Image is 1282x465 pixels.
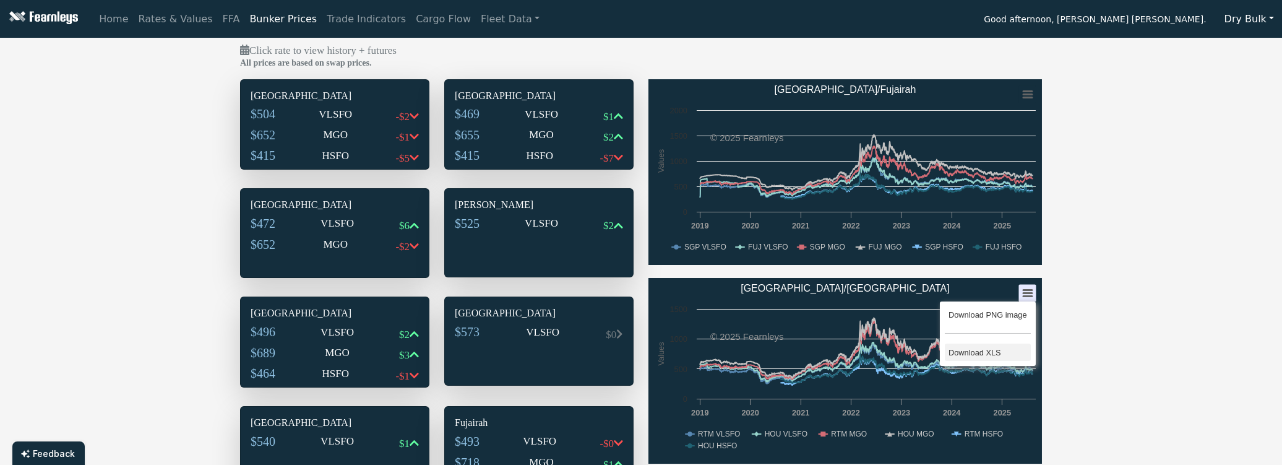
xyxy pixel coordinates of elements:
[670,157,687,166] text: 1000
[741,408,759,417] text: 2020
[943,408,961,417] text: 2024
[251,149,275,162] span: $415
[994,408,1011,417] text: 2025
[741,283,950,294] text: [GEOGRAPHIC_DATA]/[GEOGRAPHIC_DATA]
[325,345,350,361] p: MGO
[600,438,614,450] span: -$0
[603,131,614,143] span: $2
[455,417,623,428] h6: Fujairah
[251,367,275,380] span: $464
[945,344,1031,361] li: Download XLS
[455,199,623,211] h6: [PERSON_NAME]
[525,106,558,123] p: VLSFO
[395,241,410,253] span: -$2
[240,58,371,67] b: All prices are based on swap prices.
[775,84,916,95] text: [GEOGRAPHIC_DATA]/Fujairah
[323,127,348,143] p: MGO
[455,307,623,319] h6: [GEOGRAPHIC_DATA]
[656,342,666,365] text: Values
[994,221,1011,230] text: 2025
[741,221,759,230] text: 2020
[218,7,245,32] a: FFA
[710,133,784,143] text: © 2025 Fearnleys
[455,149,480,162] span: $415
[322,148,348,164] p: HSFO
[455,325,480,339] span: $573
[395,131,410,143] span: -$1
[251,307,419,319] h6: [GEOGRAPHIC_DATA]
[684,243,726,251] text: SGP VLSFO
[792,408,809,417] text: 2021
[965,430,1003,438] text: RTM HSFO
[670,334,687,344] text: 1000
[240,79,429,170] div: [GEOGRAPHIC_DATA]$504VLSFO-$2$652MGO-$1$415HSFO-$5
[240,188,429,278] div: [GEOGRAPHIC_DATA]$472VLSFO$6$652MGO-$2
[698,430,740,438] text: RTM VLSFO
[6,11,78,27] img: Fearnleys Logo
[648,79,1042,265] svg: Singapore/Fujairah
[984,10,1206,31] span: Good afternoon, [PERSON_NAME] [PERSON_NAME].
[842,408,859,417] text: 2022
[244,7,322,32] a: Bunker Prices
[399,349,410,361] span: $3
[893,408,910,417] text: 2023
[670,106,687,115] text: 2000
[1216,7,1282,31] button: Dry Bulk
[691,408,708,417] text: 2019
[444,188,634,277] div: [PERSON_NAME]$525VLSFO$2
[674,365,687,374] text: 500
[810,243,845,251] text: SGP MGO
[943,221,961,230] text: 2024
[698,441,737,450] text: HOU HSFO
[323,237,348,253] p: MGO
[251,238,275,251] span: $652
[411,7,476,32] a: Cargo Flow
[893,221,910,230] text: 2023
[986,243,1022,251] text: FUJ HSFO
[748,243,788,251] text: FUJ VLSFO
[869,243,902,251] text: FUJ MGO
[455,128,480,142] span: $655
[523,433,556,450] p: VLSFO
[898,430,934,438] text: HOU MGO
[251,217,275,230] span: $472
[683,394,687,404] text: 0
[251,128,275,142] span: $652
[526,324,559,341] p: VLSFO
[322,366,348,382] p: HSFO
[648,278,1042,464] svg: Rotterdam/Houston
[399,220,410,232] span: $6
[603,220,614,232] span: $2
[606,329,616,341] span: $0
[395,111,410,123] span: -$2
[320,215,354,232] p: VLSFO
[945,306,1031,324] li: Download PNG image
[526,148,553,164] p: HSFO
[831,430,867,438] text: RTM MGO
[251,417,419,428] h6: [GEOGRAPHIC_DATA]
[395,370,410,382] span: -$1
[683,207,687,217] text: 0
[792,221,809,230] text: 2021
[455,107,480,121] span: $469
[656,149,666,172] text: Values
[670,131,687,141] text: 1500
[476,7,544,32] a: Fleet Data
[765,430,807,438] text: HOU VLSFO
[94,7,133,32] a: Home
[399,329,410,341] span: $2
[320,324,354,341] p: VLSFO
[603,111,614,123] span: $1
[600,152,614,164] span: -$7
[444,79,634,170] div: [GEOGRAPHIC_DATA]$469VLSFO$1$655MGO$2$415HSFO-$7
[399,438,410,450] span: $1
[455,217,480,230] span: $525
[529,127,554,143] p: MGO
[240,297,429,388] div: [GEOGRAPHIC_DATA]$496VLSFO$2$689MGO$3$464HSFO-$1
[251,346,275,360] span: $689
[395,152,410,164] span: -$5
[320,433,354,450] p: VLSFO
[319,106,352,123] p: VLSFO
[251,199,419,211] h6: [GEOGRAPHIC_DATA]
[251,435,275,448] span: $540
